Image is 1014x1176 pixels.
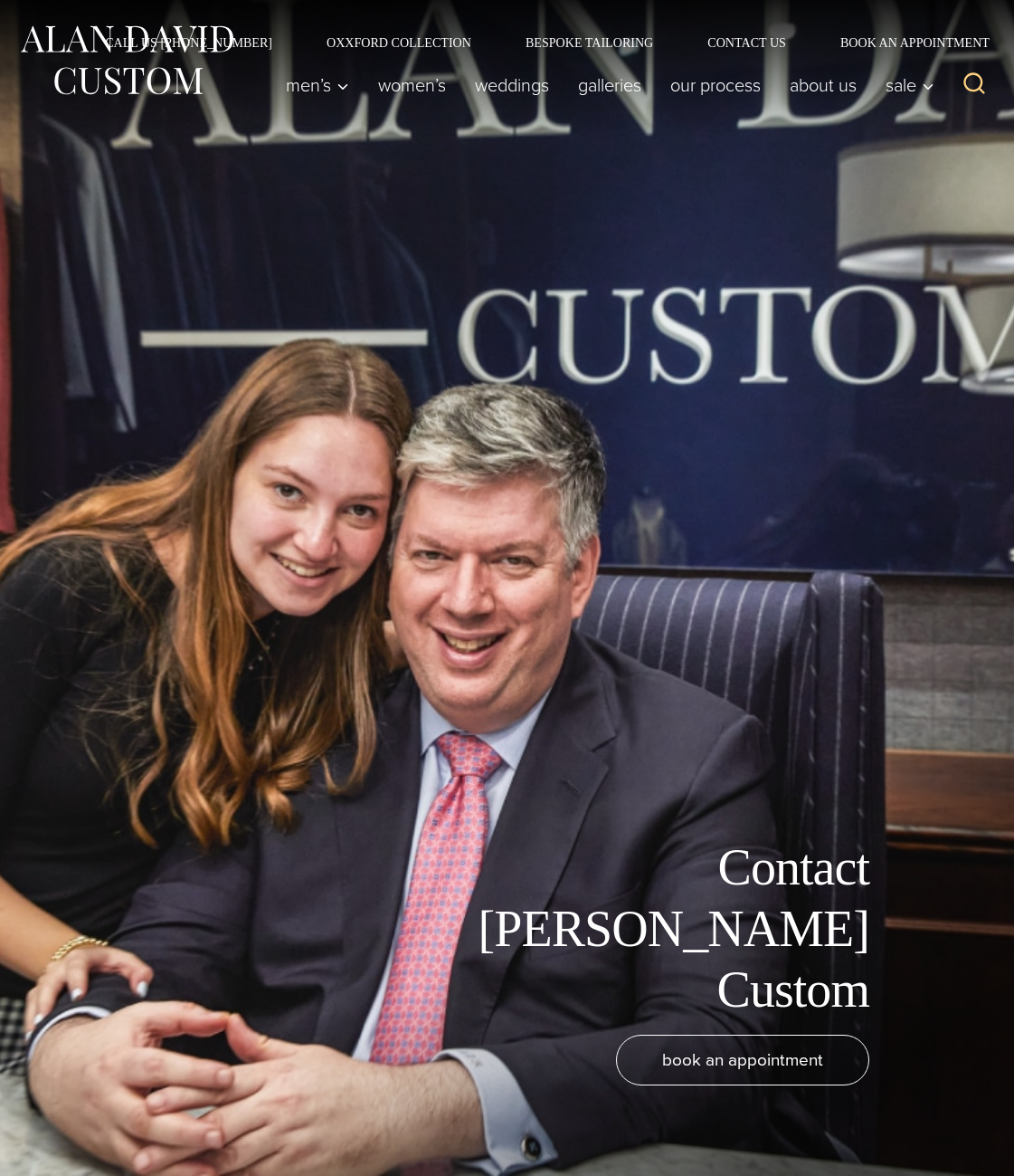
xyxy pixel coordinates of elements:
[18,20,235,100] img: Alan David Custom
[286,76,349,94] span: Men’s
[813,36,996,49] a: Book an Appointment
[299,36,498,49] a: Oxxford Collection
[680,36,813,49] a: Contact Us
[886,76,934,94] span: Sale
[498,36,680,49] a: Bespoke Tailoring
[662,1047,823,1073] span: book an appointment
[775,67,871,103] a: About Us
[364,67,460,103] a: Women’s
[462,837,869,1020] h1: Contact [PERSON_NAME] Custom
[78,36,996,49] nav: Secondary Navigation
[952,63,996,107] button: View Search Form
[616,1035,869,1085] a: book an appointment
[271,67,943,103] nav: Primary Navigation
[564,67,656,103] a: Galleries
[460,67,564,103] a: weddings
[656,67,775,103] a: Our Process
[78,36,299,49] a: Call Us [PHONE_NUMBER]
